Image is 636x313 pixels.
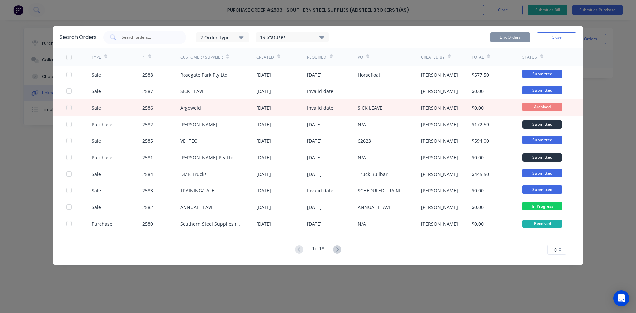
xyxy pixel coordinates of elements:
div: Truck Bullbar [358,171,388,178]
div: [DATE] [307,154,322,161]
div: SICK LEAVE [358,104,382,111]
div: N/A [358,154,366,161]
div: [PERSON_NAME] [421,171,458,178]
div: [DATE] [307,137,322,144]
div: 2 Order Type [200,34,245,41]
div: 2582 [142,204,153,211]
div: [DATE] [256,171,271,178]
div: $445.50 [472,171,489,178]
div: Sale [92,204,101,211]
div: [DATE] [256,220,271,227]
div: N/A [358,220,366,227]
div: $0.00 [472,204,484,211]
div: [DATE] [256,104,271,111]
div: [DATE] [256,154,271,161]
div: [PERSON_NAME] [421,220,458,227]
div: ANNUAL LEAVE [358,204,391,211]
div: Sale [92,88,101,95]
div: 2582 [142,121,153,128]
div: [DATE] [256,137,271,144]
button: Close [537,32,576,42]
div: Created [256,54,274,60]
span: Submitted [522,185,562,194]
div: TYPE [92,54,101,60]
div: DMB Trucks [180,171,207,178]
div: 2583 [142,187,153,194]
div: $172.59 [472,121,489,128]
div: [DATE] [307,71,322,78]
div: 2581 [142,154,153,161]
div: Horsefloat [358,71,380,78]
div: Invalid date [307,88,333,95]
div: Search Orders [60,33,97,41]
div: Southern Steel Supplies (Adsteel Brokers T/as) [180,220,243,227]
span: 10 [552,246,557,253]
div: $0.00 [472,88,484,95]
span: Archived [522,103,562,111]
span: Submitted [522,70,562,78]
div: [DATE] [256,204,271,211]
div: $0.00 [472,104,484,111]
div: 19 Statuses [256,34,328,41]
div: Purchase [92,220,112,227]
div: VEHTEC [180,137,197,144]
div: Argoweld [180,104,201,111]
div: [DATE] [256,71,271,78]
input: Search orders... [121,34,176,41]
div: [DATE] [307,121,322,128]
div: [DATE] [256,88,271,95]
div: [DATE] [256,121,271,128]
div: $577.50 [472,71,489,78]
div: 2586 [142,104,153,111]
div: [PERSON_NAME] [421,104,458,111]
div: [PERSON_NAME] Pty Ltd [180,154,234,161]
div: $0.00 [472,154,484,161]
div: Total [472,54,484,60]
div: [PERSON_NAME] [421,121,458,128]
div: Sale [92,71,101,78]
div: Invalid date [307,187,333,194]
div: Open Intercom Messenger [613,290,629,306]
div: ANNUAL LEAVE [180,204,214,211]
div: TRAINING/TAFE [180,187,214,194]
div: 1 of 18 [312,245,324,255]
div: Invalid date [307,104,333,111]
div: [PERSON_NAME] [421,71,458,78]
div: [PERSON_NAME] [421,204,458,211]
div: [DATE] [307,204,322,211]
div: SCHEDULED TRAINING DAYS [358,187,408,194]
div: Sale [92,171,101,178]
div: N/A [358,121,366,128]
div: Rosegate Park Pty Ltd [180,71,228,78]
div: [PERSON_NAME] [421,154,458,161]
div: [PERSON_NAME] [180,121,217,128]
button: 2 Order Type [196,32,249,42]
div: 2587 [142,88,153,95]
div: 2588 [142,71,153,78]
div: Purchase [92,121,112,128]
div: [DATE] [256,187,271,194]
span: Submitted [522,86,562,94]
div: Required [307,54,326,60]
div: Received [522,220,562,228]
div: $0.00 [472,220,484,227]
div: [DATE] [307,171,322,178]
div: 62623 [358,137,371,144]
div: Status [522,54,537,60]
div: $594.00 [472,137,489,144]
button: Link Orders [490,32,530,42]
div: Customer / Supplier [180,54,223,60]
div: $0.00 [472,187,484,194]
div: Submitted [522,153,562,162]
div: Sale [92,187,101,194]
div: Sale [92,104,101,111]
div: [PERSON_NAME] [421,187,458,194]
div: [PERSON_NAME] [421,88,458,95]
div: Sale [92,137,101,144]
div: Submitted [522,120,562,129]
div: 2585 [142,137,153,144]
span: Submitted [522,169,562,177]
div: 2584 [142,171,153,178]
div: Created By [421,54,445,60]
div: Purchase [92,154,112,161]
